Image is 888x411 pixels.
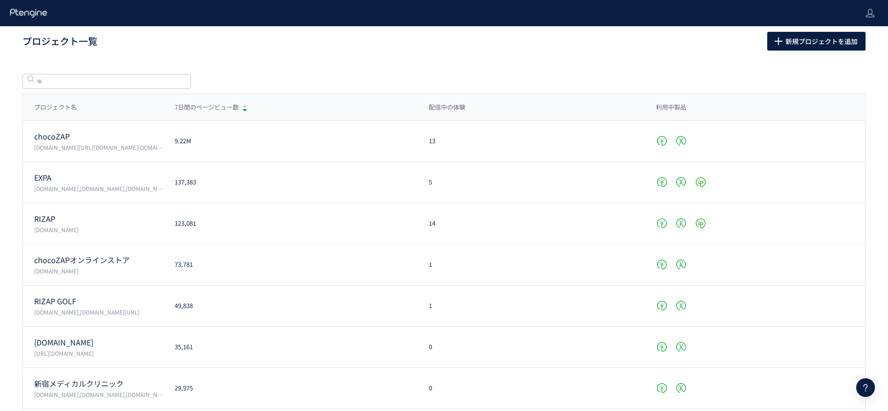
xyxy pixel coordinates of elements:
p: EXPA [34,172,163,183]
p: https://medical.chocozap.jp [34,349,163,357]
p: RIZAP GOLF [34,296,163,307]
div: 29,975 [163,384,418,393]
p: shinjuku3chome-medical.jp,shinjuku3-mc.reserve.ne.jp,www.shinjukumc.com/,shinjukumc.net/,smc-glp1... [34,390,163,398]
span: 配信中の体験 [429,103,465,112]
span: 新規プロジェクトを追加 [785,32,858,51]
p: chocozap.shop [34,267,163,275]
span: プロジェクト名 [34,103,77,112]
p: medical.chocozap.jp [34,337,163,348]
p: chocoZAP [34,131,163,142]
div: 35,161 [163,343,418,352]
p: 新宿メディカルクリニック [34,378,163,389]
span: 利用中製品 [656,103,686,112]
div: 137,383 [163,178,418,187]
div: 73,781 [163,260,418,269]
h1: プロジェクト一覧 [22,35,747,48]
div: 0 [418,384,644,393]
p: vivana.jp,expa-official.jp,reserve-expa.jp [34,184,163,192]
span: 7日間のページビュー数 [175,103,239,112]
p: www.rizap-golf.jp,rizap-golf.ns-test.work/lp/3anniversary-cp/ [34,308,163,316]
div: 123,081 [163,219,418,228]
p: chocoZAPオンラインストア [34,255,163,265]
div: 1 [418,301,644,310]
p: RIZAP [34,213,163,224]
button: 新規プロジェクトを追加 [767,32,866,51]
div: 14 [418,219,644,228]
p: chocozap.jp/,zap-id.jp/,web.my-zap.jp/,liff.campaign.chocozap.sumiyoku.jp/ [34,143,163,151]
div: 1 [418,260,644,269]
div: 9.22M [163,137,418,146]
div: 49,838 [163,301,418,310]
div: 0 [418,343,644,352]
div: 13 [418,137,644,146]
p: www.rizap.jp [34,226,163,234]
div: 5 [418,178,644,187]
